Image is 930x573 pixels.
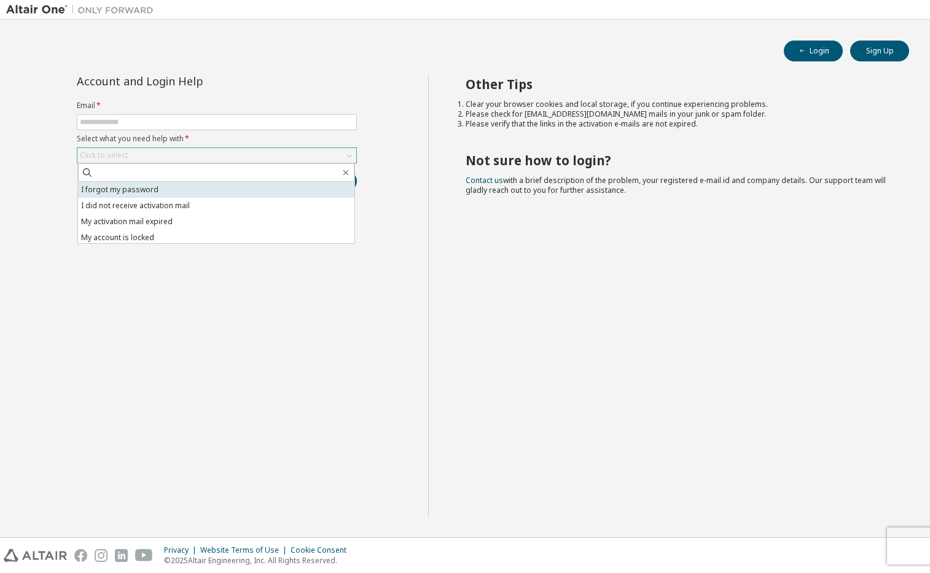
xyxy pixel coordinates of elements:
img: instagram.svg [95,549,107,562]
h2: Not sure how to login? [466,152,888,168]
img: facebook.svg [74,549,87,562]
li: Please check for [EMAIL_ADDRESS][DOMAIN_NAME] mails in your junk or spam folder. [466,109,888,119]
img: linkedin.svg [115,549,128,562]
span: with a brief description of the problem, your registered e-mail id and company details. Our suppo... [466,175,886,195]
div: Account and Login Help [77,76,301,86]
img: Altair One [6,4,160,16]
h2: Other Tips [466,76,888,92]
label: Select what you need help with [77,134,357,144]
div: Website Terms of Use [200,545,291,555]
img: altair_logo.svg [4,549,67,562]
a: Contact us [466,175,503,185]
div: Click to select [77,148,356,163]
div: Cookie Consent [291,545,354,555]
p: © 2025 Altair Engineering, Inc. All Rights Reserved. [164,555,354,566]
img: youtube.svg [135,549,153,562]
button: Sign Up [850,41,909,61]
li: Please verify that the links in the activation e-mails are not expired. [466,119,888,129]
li: Clear your browser cookies and local storage, if you continue experiencing problems. [466,99,888,109]
button: Login [784,41,843,61]
li: I forgot my password [78,182,354,198]
label: Email [77,101,357,111]
div: Privacy [164,545,200,555]
div: Click to select [80,150,128,160]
